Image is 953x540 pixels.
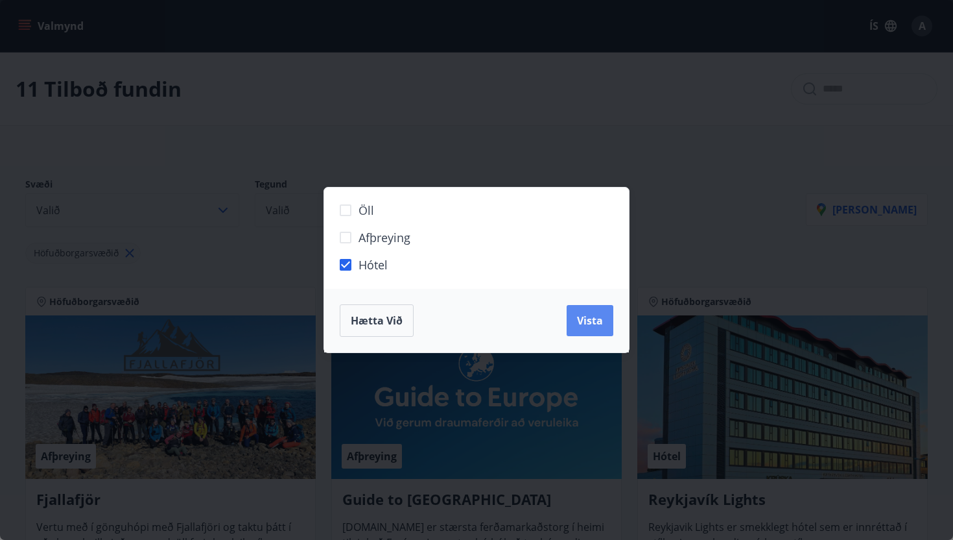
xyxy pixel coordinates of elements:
span: Hætta við [351,313,403,328]
span: Hótel [359,256,388,273]
span: Vista [577,313,603,328]
span: Öll [359,202,374,219]
span: Afþreying [359,229,410,246]
button: Hætta við [340,304,414,337]
button: Vista [567,305,613,336]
